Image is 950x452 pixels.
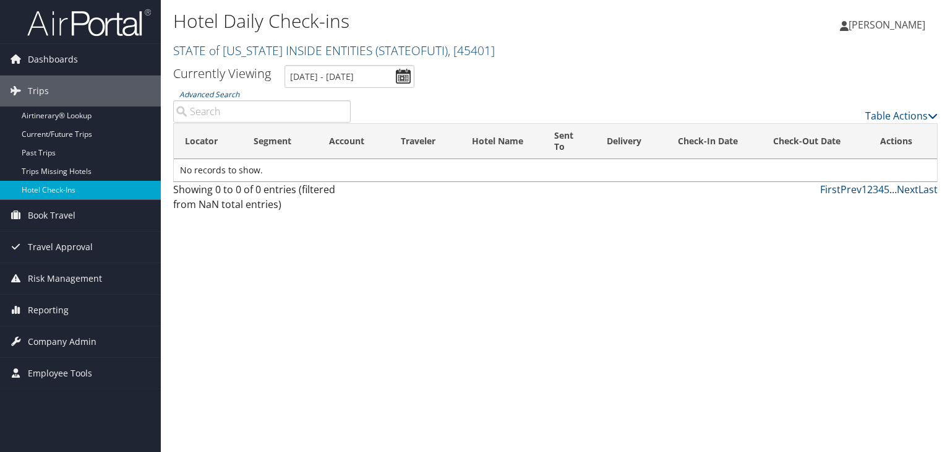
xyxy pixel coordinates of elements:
span: Dashboards [28,44,78,75]
input: Advanced Search [173,100,351,123]
th: Traveler: activate to sort column ascending [390,124,461,159]
th: Account: activate to sort column ascending [318,124,390,159]
th: Delivery: activate to sort column ascending [596,124,667,159]
th: Locator: activate to sort column ascending [174,124,242,159]
a: Prev [841,183,862,196]
th: Actions [869,124,937,159]
a: Last [918,183,938,196]
td: No records to show. [174,159,937,181]
th: Segment: activate to sort column ascending [242,124,317,159]
h3: Currently Viewing [173,65,271,82]
img: airportal-logo.png [27,8,151,37]
a: 4 [878,183,884,196]
a: First [820,183,841,196]
h1: Hotel Daily Check-ins [173,8,683,34]
span: Employee Tools [28,358,92,389]
input: [DATE] - [DATE] [285,65,414,88]
a: 1 [862,183,867,196]
span: Risk Management [28,263,102,294]
span: Trips [28,76,49,106]
span: Reporting [28,295,69,326]
a: Table Actions [865,109,938,123]
span: … [889,183,897,196]
div: Showing 0 to 0 of 0 entries (filtered from NaN total entries) [173,182,351,218]
span: [PERSON_NAME] [849,18,925,32]
a: Next [897,183,918,196]
th: Check-Out Date: activate to sort column ascending [762,124,869,159]
span: ( STATEOFUTI ) [375,42,448,59]
a: 5 [884,183,889,196]
span: Company Admin [28,326,96,357]
th: Hotel Name: activate to sort column ascending [461,124,543,159]
th: Check-In Date: activate to sort column ascending [667,124,762,159]
a: [PERSON_NAME] [840,6,938,43]
a: 2 [867,183,873,196]
a: Advanced Search [179,89,239,100]
span: Book Travel [28,200,75,231]
span: , [ 45401 ] [448,42,495,59]
th: Sent To: activate to sort column ascending [543,124,596,159]
a: 3 [873,183,878,196]
span: Travel Approval [28,232,93,263]
a: STATE of [US_STATE] INSIDE ENTITIES [173,42,495,59]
